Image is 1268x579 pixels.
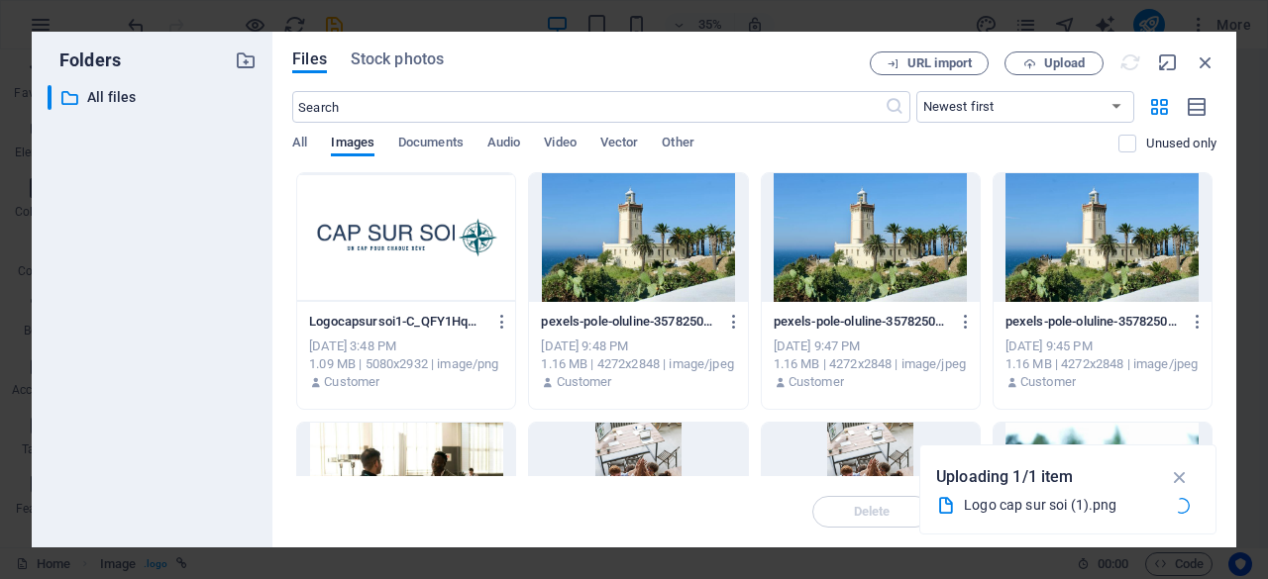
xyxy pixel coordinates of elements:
span: Video [544,131,576,158]
span: Upload [1044,57,1085,69]
p: Uploading 1/1 item [936,464,1074,490]
i: Close [1195,51,1216,73]
i: Minimize [1157,51,1179,73]
p: Displays only files that are not in use on the website. Files added during this session can still... [1146,135,1216,152]
span: URL import [907,57,972,69]
div: [DATE] 9:47 PM [774,338,968,355]
div: 1.09 MB | 5080x2932 | image/png [309,355,503,373]
input: Search [292,91,884,123]
span: Audio [487,131,520,158]
button: Upload [1004,51,1104,75]
p: Logocapsursoi1-C_QFY1HqOaaOfRVioo93EQ.png [309,313,485,331]
div: 1.16 MB | 4272x2848 | image/jpeg [541,355,735,373]
span: All [292,131,307,158]
div: ​ [48,85,52,110]
p: pexels-pole-oluline-357825046-15767314-mgqGcVGvfMBRU-eARzh22A.jpg [541,313,717,331]
span: Images [331,131,374,158]
div: 1.16 MB | 4272x2848 | image/jpeg [1005,355,1200,373]
span: Files [292,48,327,71]
p: All files [87,86,220,109]
div: Logo cap sur soi (1).png [964,494,1158,517]
span: Stock photos [351,48,444,71]
p: Customer [1020,373,1076,391]
p: Customer [557,373,612,391]
div: [DATE] 9:45 PM [1005,338,1200,355]
button: URL import [870,51,989,75]
p: Customer [789,373,844,391]
p: pexels-pole-oluline-357825046-15767314-1M-QBKjmqnNbjz9kZiX8EA.jpg [774,313,950,331]
p: pexels-pole-oluline-357825046-15767314-_NClZ9ZBurCy6_D69SM4mw.jpg [1005,313,1182,331]
p: Customer [324,373,379,391]
div: [DATE] 3:48 PM [309,338,503,355]
span: Vector [600,131,639,158]
span: Documents [398,131,464,158]
p: Folders [48,48,121,73]
div: 1.16 MB | 4272x2848 | image/jpeg [774,355,968,373]
i: Create new folder [235,49,257,71]
span: Other [662,131,693,158]
div: [DATE] 9:48 PM [541,338,735,355]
